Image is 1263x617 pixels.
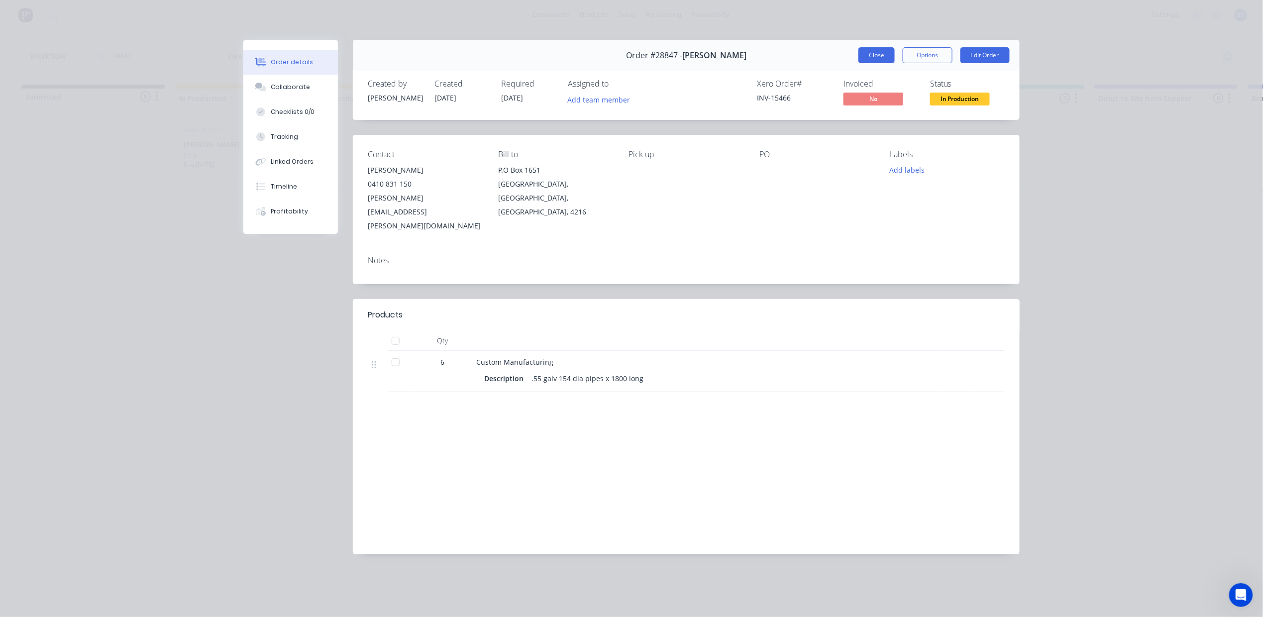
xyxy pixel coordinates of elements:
[368,93,422,103] div: [PERSON_NAME]
[759,150,874,159] div: PO
[243,50,338,75] button: Order details
[368,309,403,321] div: Products
[498,163,613,219] div: P.O Box 1651[GEOGRAPHIC_DATA], [GEOGRAPHIC_DATA], [GEOGRAPHIC_DATA], 4216
[368,163,482,233] div: [PERSON_NAME]0410 831 150[PERSON_NAME][EMAIL_ADDRESS][PERSON_NAME][DOMAIN_NAME]
[568,79,667,89] div: Assigned to
[368,79,422,89] div: Created by
[434,93,456,103] span: [DATE]
[843,93,903,105] span: No
[271,107,315,116] div: Checklists 0/0
[498,150,613,159] div: Bill to
[368,150,482,159] div: Contact
[527,371,647,386] div: .55 galv 154 dia pipes x 1800 long
[368,163,482,177] div: [PERSON_NAME]
[903,47,952,63] button: Options
[884,163,930,177] button: Add labels
[484,371,527,386] div: Description
[440,357,444,367] span: 6
[243,199,338,224] button: Profitability
[930,93,990,107] button: In Production
[843,79,918,89] div: Invoiced
[682,51,746,60] span: [PERSON_NAME]
[930,93,990,105] span: In Production
[960,47,1010,63] button: Edit Order
[629,150,743,159] div: Pick up
[562,93,635,106] button: Add team member
[243,124,338,149] button: Tracking
[271,58,314,67] div: Order details
[930,79,1005,89] div: Status
[568,93,635,106] button: Add team member
[476,357,553,367] span: Custom Manufacturing
[757,93,832,103] div: INV-15466
[243,100,338,124] button: Checklists 0/0
[271,83,311,92] div: Collaborate
[243,75,338,100] button: Collaborate
[498,177,613,219] div: [GEOGRAPHIC_DATA], [GEOGRAPHIC_DATA], [GEOGRAPHIC_DATA], 4216
[498,163,613,177] div: P.O Box 1651
[890,150,1005,159] div: Labels
[757,79,832,89] div: Xero Order #
[1229,583,1253,607] iframe: Intercom live chat
[243,149,338,174] button: Linked Orders
[434,79,489,89] div: Created
[271,132,299,141] div: Tracking
[858,47,895,63] button: Close
[501,93,523,103] span: [DATE]
[368,256,1005,265] div: Notes
[413,331,472,351] div: Qty
[626,51,682,60] span: Order #28847 -
[271,157,314,166] div: Linked Orders
[271,207,309,216] div: Profitability
[271,182,298,191] div: Timeline
[243,174,338,199] button: Timeline
[368,191,482,233] div: [PERSON_NAME][EMAIL_ADDRESS][PERSON_NAME][DOMAIN_NAME]
[368,177,482,191] div: 0410 831 150
[501,79,556,89] div: Required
